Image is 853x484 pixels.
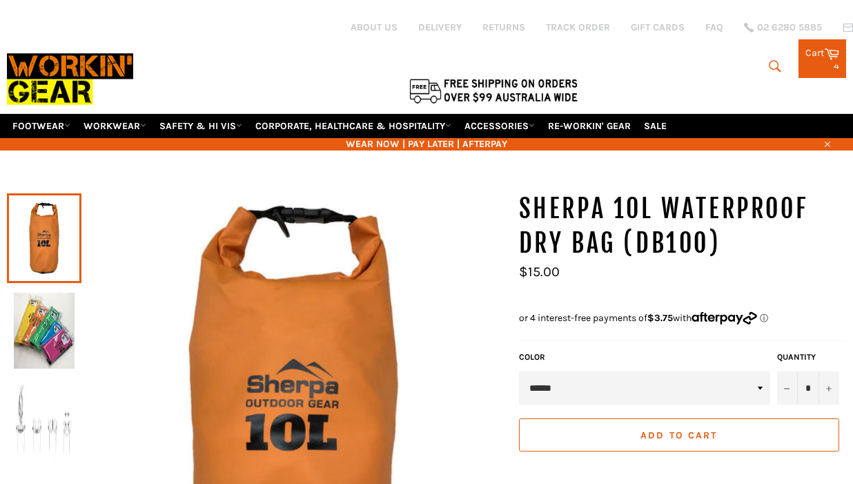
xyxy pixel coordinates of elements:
[154,114,248,138] a: SAFETY & HI VIS
[777,371,798,405] button: Reduce item quantity by one
[798,39,846,78] a: Cart 4
[757,23,822,32] span: 02 6280 5885
[407,76,580,105] img: Flat $9.95 shipping Australia wide
[78,114,152,138] a: WORKWEAR
[638,114,672,138] a: SALE
[519,351,770,363] label: Color
[519,192,846,260] h1: SHERPA 10L Waterproof Dry Bag (DB10O)
[482,21,525,34] a: RETURNS
[459,114,540,138] a: ACCESSORIES
[7,137,846,151] span: WEAR NOW | PAY LATER | AFTERPAY
[7,45,133,113] img: Workin Gear leaders in Workwear, Safety Boots, PPE, Uniforms. Australia's No.1 in Workwear
[14,385,75,461] img: SHERPA 10L Waterproof Dry Bag (DB10O) - Workin' Gear
[250,114,457,138] a: CORPORATE, HEALTHCARE & HOSPITALITY
[519,418,839,452] button: Add to Cart
[418,21,462,34] a: DELIVERY
[631,21,685,34] a: GIFT CARDS
[834,60,839,72] span: 4
[744,23,822,32] a: 02 6280 5885
[7,114,76,138] a: FOOTWEAR
[14,293,75,369] img: SHERPA 10L Waterproof Dry Bag (DB10O) - Workin' Gear
[351,21,398,34] a: ABOUT US
[818,371,839,405] button: Increase item quantity by one
[546,21,610,34] a: TRACK ORDER
[705,21,723,34] a: FAQ
[542,114,636,138] a: RE-WORKIN' GEAR
[519,264,560,280] span: $15.00
[777,351,839,363] label: Quantity
[640,429,717,441] span: Add to Cart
